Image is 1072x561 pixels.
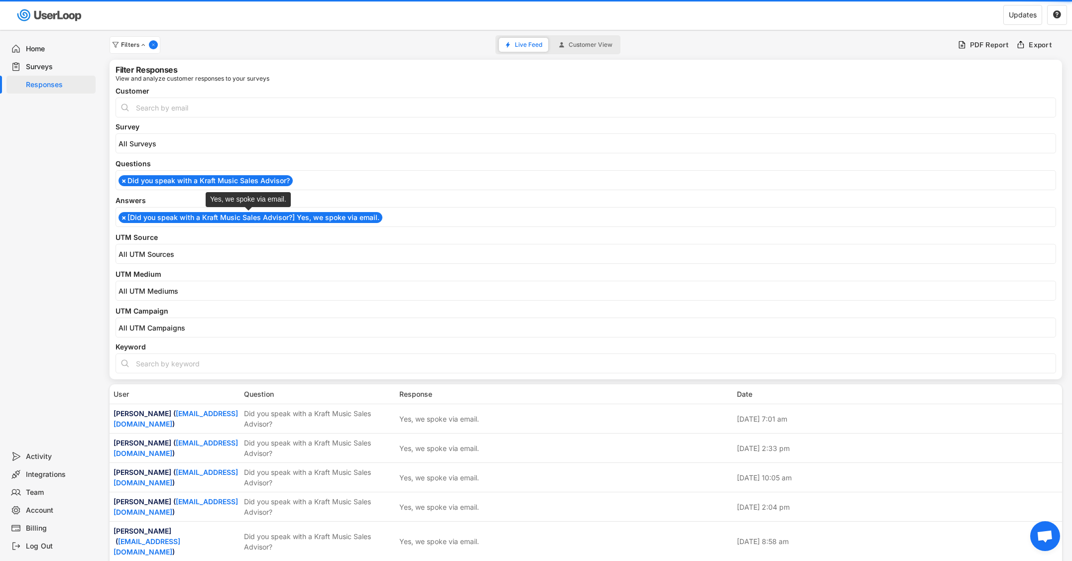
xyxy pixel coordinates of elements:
[1009,11,1037,18] div: Updates
[569,42,612,48] span: Customer View
[119,250,1058,258] input: All UTM Sources
[114,497,238,516] a: [EMAIL_ADDRESS][DOMAIN_NAME]
[116,98,1056,117] input: Search by email
[499,38,548,52] button: Live Feed
[26,470,92,479] div: Integrations
[1053,10,1062,19] button: 
[399,389,731,399] div: Response
[114,408,238,429] div: [PERSON_NAME] ( )
[114,409,238,428] a: [EMAIL_ADDRESS][DOMAIN_NAME]
[737,472,1059,483] div: [DATE] 10:05 am
[119,212,382,223] li: [Did you speak with a Kraft Music Sales Advisor?] Yes, we spoke via email.
[737,502,1059,512] div: [DATE] 2:04 pm
[399,414,479,424] div: Yes, we spoke via email.
[116,343,1056,350] div: Keyword
[26,524,92,533] div: Billing
[121,42,147,48] div: Filters
[553,38,618,52] button: Customer View
[114,438,238,458] div: [PERSON_NAME] ( )
[1029,40,1052,49] div: Export
[970,40,1009,49] div: PDF Report
[399,443,479,453] div: Yes, we spoke via email.
[737,389,1059,399] div: Date
[737,443,1059,453] div: [DATE] 2:33 pm
[116,88,1056,95] div: Customer
[114,526,238,557] div: [PERSON_NAME] ( )
[1053,10,1061,19] text: 
[26,62,92,72] div: Surveys
[116,123,1056,130] div: Survey
[244,438,393,458] div: Did you speak with a Kraft Music Sales Advisor?
[114,496,238,517] div: [PERSON_NAME] ( )
[26,44,92,54] div: Home
[114,439,238,457] a: [EMAIL_ADDRESS][DOMAIN_NAME]
[116,308,1056,315] div: UTM Campaign
[119,175,293,186] li: Did you speak with a Kraft Music Sales Advisor?
[116,353,1056,373] input: Search by keyword
[26,452,92,461] div: Activity
[244,408,393,429] div: Did you speak with a Kraft Music Sales Advisor?
[244,467,393,488] div: Did you speak with a Kraft Music Sales Advisor?
[399,502,479,512] div: Yes, we spoke via email.
[26,542,92,551] div: Log Out
[116,160,1056,167] div: Questions
[737,414,1059,424] div: [DATE] 7:01 am
[114,389,238,399] div: User
[15,5,85,25] img: userloop-logo-01.svg
[116,234,1056,241] div: UTM Source
[399,472,479,483] div: Yes, we spoke via email.
[515,42,542,48] span: Live Feed
[114,467,238,488] div: [PERSON_NAME] ( )
[1030,521,1060,551] a: Open chat
[119,287,1058,295] input: All UTM Mediums
[244,531,393,552] div: Did you speak with a Kraft Music Sales Advisor?
[26,80,92,90] div: Responses
[121,177,126,184] span: ×
[114,468,238,487] a: [EMAIL_ADDRESS][DOMAIN_NAME]
[116,197,1056,204] div: Answers
[116,76,269,82] div: View and analyze customer responses to your surveys
[399,536,479,547] div: Yes, we spoke via email.
[26,506,92,515] div: Account
[116,66,177,74] div: Filter Responses
[121,214,126,221] span: ×
[737,536,1059,547] div: [DATE] 8:58 am
[244,496,393,517] div: Did you speak with a Kraft Music Sales Advisor?
[26,488,92,497] div: Team
[244,389,393,399] div: Question
[114,537,180,556] a: [EMAIL_ADDRESS][DOMAIN_NAME]
[116,271,1056,278] div: UTM Medium
[119,139,1058,148] input: All Surveys
[119,324,1058,332] input: All UTM Campaigns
